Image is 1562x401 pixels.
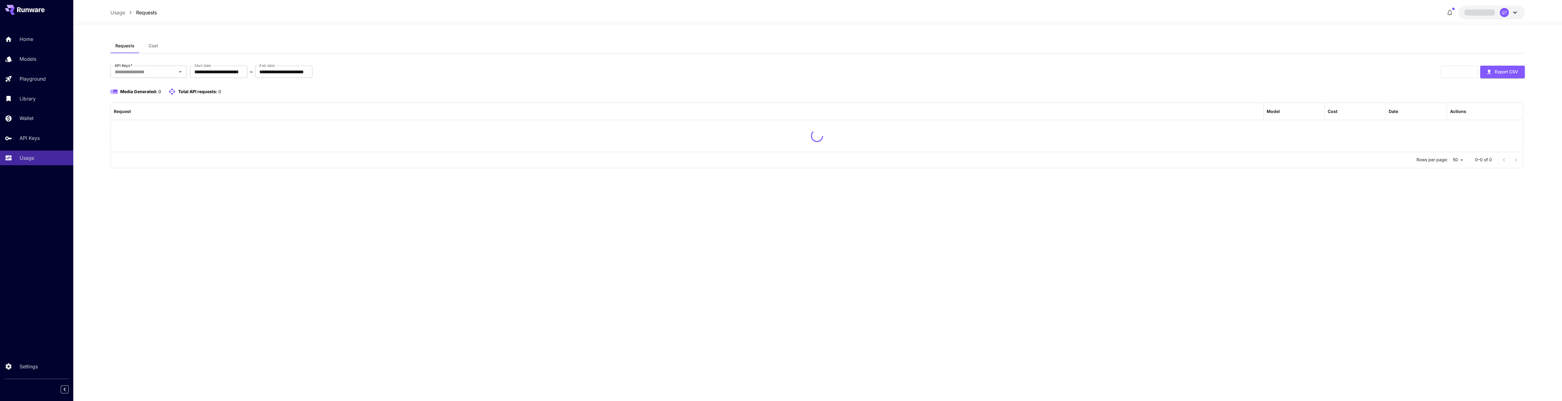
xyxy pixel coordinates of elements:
nav: breadcrumb [110,9,157,16]
span: Total API requests: [178,89,218,94]
p: Playground [20,75,46,82]
div: QT [1500,8,1509,17]
p: API Keys [20,134,40,142]
p: Home [20,35,33,43]
span: 0 [158,89,161,94]
div: Collapse sidebar [65,384,73,395]
button: Open [176,67,185,76]
p: Usage [20,154,34,162]
p: Wallet [20,115,34,122]
div: Request [114,109,131,114]
label: Start date [194,63,211,68]
p: Library [20,95,36,102]
p: Rows per page: [1416,157,1448,163]
span: Media Generated: [120,89,157,94]
button: QT [1458,5,1525,20]
span: Cost [149,43,158,49]
label: API Keys [115,63,132,68]
div: Model [1267,109,1280,114]
button: Export CSV [1480,66,1525,78]
div: Date [1389,109,1398,114]
p: ~ [250,68,253,75]
label: End date [259,63,275,68]
p: Settings [20,363,38,370]
span: Requests [115,43,135,49]
p: Models [20,55,36,63]
button: Collapse sidebar [61,385,69,393]
div: Cost [1328,109,1337,114]
p: 0–0 of 0 [1475,157,1492,163]
div: 50 [1450,155,1465,164]
span: 0 [218,89,221,94]
a: Usage [110,9,125,16]
a: Requests [136,9,157,16]
div: Actions [1450,109,1466,114]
